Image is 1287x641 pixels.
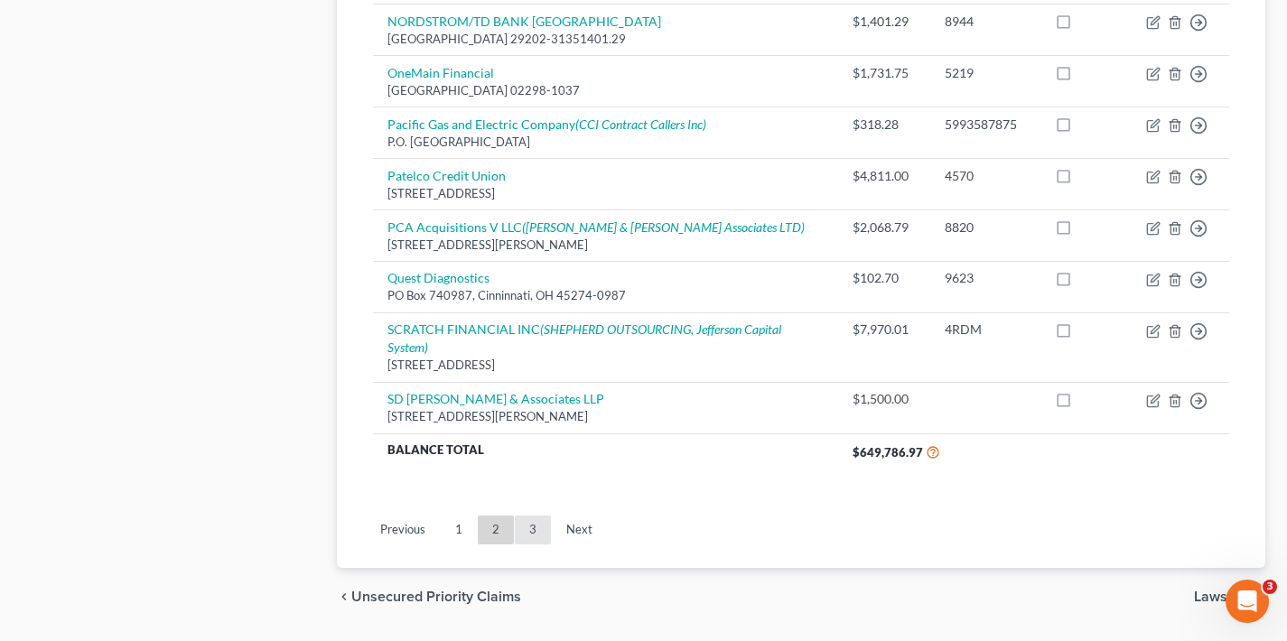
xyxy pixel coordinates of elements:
[1194,590,1251,604] span: Lawsuits
[1263,580,1277,594] span: 3
[387,82,823,99] div: [GEOGRAPHIC_DATA] 02298-1037
[853,320,916,339] div: $7,970.01
[387,391,604,406] a: SD [PERSON_NAME] & Associates LLP
[1194,590,1265,604] button: Lawsuits chevron_right
[853,13,916,31] div: $1,401.29
[351,590,521,604] span: Unsecured Priority Claims
[387,185,823,202] div: [STREET_ADDRESS]
[387,287,823,304] div: PO Box 740987, Cinninnati, OH 45274-0987
[945,116,1026,134] div: 5993587875
[387,134,823,151] div: P.O. [GEOGRAPHIC_DATA]
[337,590,521,604] button: chevron_left Unsecured Priority Claims
[366,516,440,544] a: Previous
[853,167,916,185] div: $4,811.00
[441,516,477,544] a: 1
[387,408,823,425] div: [STREET_ADDRESS][PERSON_NAME]
[387,321,781,355] a: SCRATCH FINANCIAL INC(SHEPHERD OUTSOURCING, Jefferson Capital System)
[945,167,1026,185] div: 4570
[337,590,351,604] i: chevron_left
[387,31,823,48] div: [GEOGRAPHIC_DATA] 29202-31351401.29
[387,270,490,285] a: Quest Diagnostics
[387,14,661,29] a: NORDSTROM/TD BANK [GEOGRAPHIC_DATA]
[387,219,805,235] a: PCA Acquisitions V LLC([PERSON_NAME] & [PERSON_NAME] Associates LTD)
[478,516,514,544] a: 2
[522,219,805,235] i: ([PERSON_NAME] & [PERSON_NAME] Associates LTD)
[387,357,823,374] div: [STREET_ADDRESS]
[387,65,494,80] a: OneMain Financial
[853,445,923,460] span: $649,786.97
[853,64,916,82] div: $1,731.75
[853,269,916,287] div: $102.70
[853,390,916,408] div: $1,500.00
[373,433,837,470] th: Balance Total
[387,116,706,132] a: Pacific Gas and Electric Company(CCI Contract Callers Inc)
[945,64,1026,82] div: 5219
[945,269,1026,287] div: 9623
[945,320,1026,339] div: 4RDM
[515,516,551,544] a: 3
[945,13,1026,31] div: 8944
[552,516,607,544] a: Next
[1226,580,1269,623] iframe: Intercom live chat
[853,218,916,237] div: $2,068.79
[853,116,916,134] div: $318.28
[387,321,781,355] i: (SHEPHERD OUTSOURCING, Jefferson Capital System)
[945,218,1026,237] div: 8820
[387,237,823,254] div: [STREET_ADDRESS][PERSON_NAME]
[387,168,506,183] a: Patelco Credit Union
[575,116,706,132] i: (CCI Contract Callers Inc)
